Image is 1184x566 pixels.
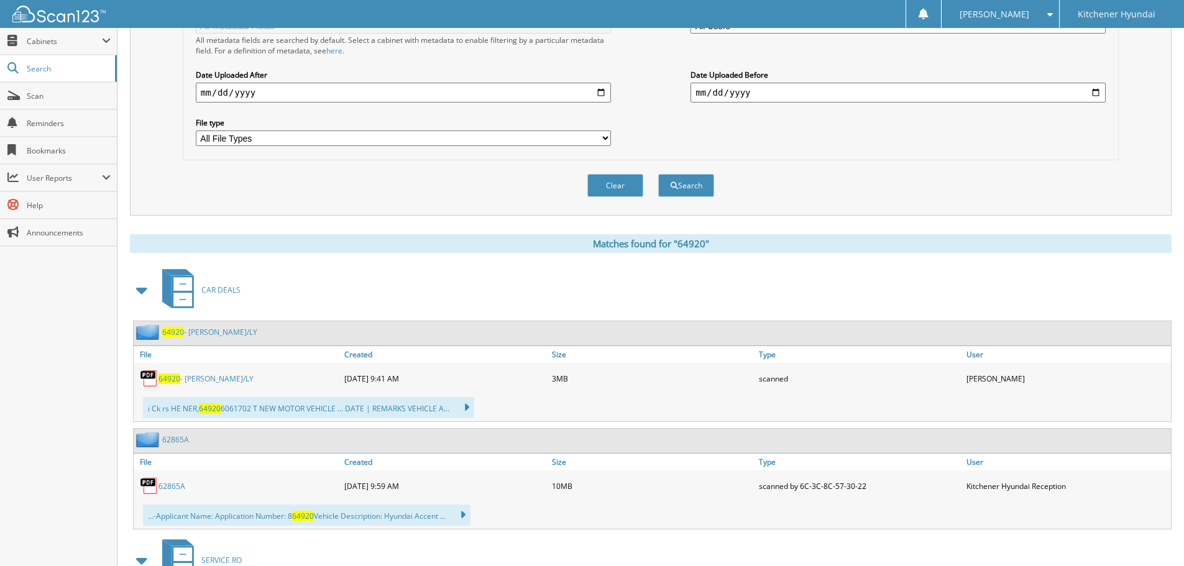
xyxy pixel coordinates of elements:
a: User [963,346,1171,363]
img: PDF.png [140,369,158,388]
span: User Reports [27,173,102,183]
label: File type [196,117,611,128]
span: Help [27,200,111,211]
div: [DATE] 9:41 AM [341,366,549,391]
a: Type [756,346,963,363]
div: All metadata fields are searched by default. Select a cabinet with metadata to enable filtering b... [196,35,611,56]
img: folder2.png [136,324,162,340]
input: end [691,83,1106,103]
span: CAR DEALS [201,285,241,295]
a: Size [549,346,756,363]
a: User [963,454,1171,470]
span: Search [27,63,109,74]
div: ...-Applicant Name: Application Number: 8 Vehicle Description: Hyundai Accent ... [143,504,470,526]
button: Clear [587,174,643,197]
a: Type [756,454,963,470]
span: [PERSON_NAME] [960,11,1029,18]
div: [PERSON_NAME] [963,366,1171,391]
a: File [134,454,341,470]
div: Matches found for "64920" [130,234,1172,253]
span: Announcements [27,227,111,238]
a: Created [341,346,549,363]
a: Size [549,454,756,470]
span: Bookmarks [27,145,111,156]
div: 10MB [549,473,756,498]
div: scanned [756,366,963,391]
span: Cabinets [27,36,102,47]
div: [DATE] 9:59 AM [341,473,549,498]
span: SERVICE RO [201,555,242,565]
a: 62865A [158,481,185,491]
iframe: Chat Widget [1122,506,1184,566]
input: start [196,83,611,103]
label: Date Uploaded Before [691,70,1106,80]
label: Date Uploaded After [196,70,611,80]
button: Search [658,174,714,197]
div: Kitchener Hyundai Reception [963,473,1171,498]
a: 64920- [PERSON_NAME]/LY [162,327,257,337]
div: 3MB [549,366,756,391]
a: 62865A [162,434,189,445]
a: here [326,45,342,56]
span: Scan [27,91,111,101]
span: 64920 [199,403,221,414]
a: 64920- [PERSON_NAME]/LY [158,373,254,384]
span: Kitchener Hyundai [1078,11,1155,18]
div: i Ck rs HE NER, 6061702 T NEW MOTOR VEHICLE ... DATE | REMARKS VEHICLE A... [143,397,474,418]
a: Created [341,454,549,470]
span: 64920 [292,511,314,521]
div: scanned by 6C-3C-8C-57-30-22 [756,473,963,498]
img: folder2.png [136,432,162,447]
a: CAR DEALS [155,265,241,314]
span: 64920 [162,327,184,337]
img: PDF.png [140,477,158,495]
span: Reminders [27,118,111,129]
span: 64920 [158,373,180,384]
img: scan123-logo-white.svg [12,6,106,22]
a: File [134,346,341,363]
